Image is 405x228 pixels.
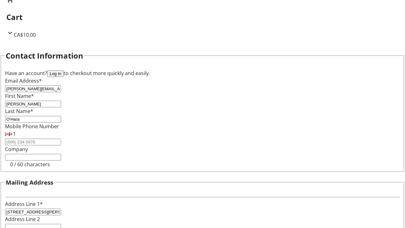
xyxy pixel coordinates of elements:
[5,69,400,77] div: Have an account? to checkout more quickly and easily.
[47,70,64,77] button: Log in
[5,146,28,153] label: Company
[5,139,61,145] input: (506) 234-5678
[5,209,61,215] input: Address
[6,178,53,187] h3: Mailing Address
[6,11,399,23] h2: Cart
[6,50,83,61] h2: Contact Information
[5,200,43,207] label: Address Line 1*
[14,31,36,38] span: CA$10.00
[5,216,40,223] label: Address Line 2
[10,161,50,168] tr-character-limit: 0 / 60 characters
[5,77,42,84] label: Email Address*
[5,92,34,99] label: First Name*
[5,123,59,130] label: Mobile Phone Number
[5,108,33,115] label: Last Name*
